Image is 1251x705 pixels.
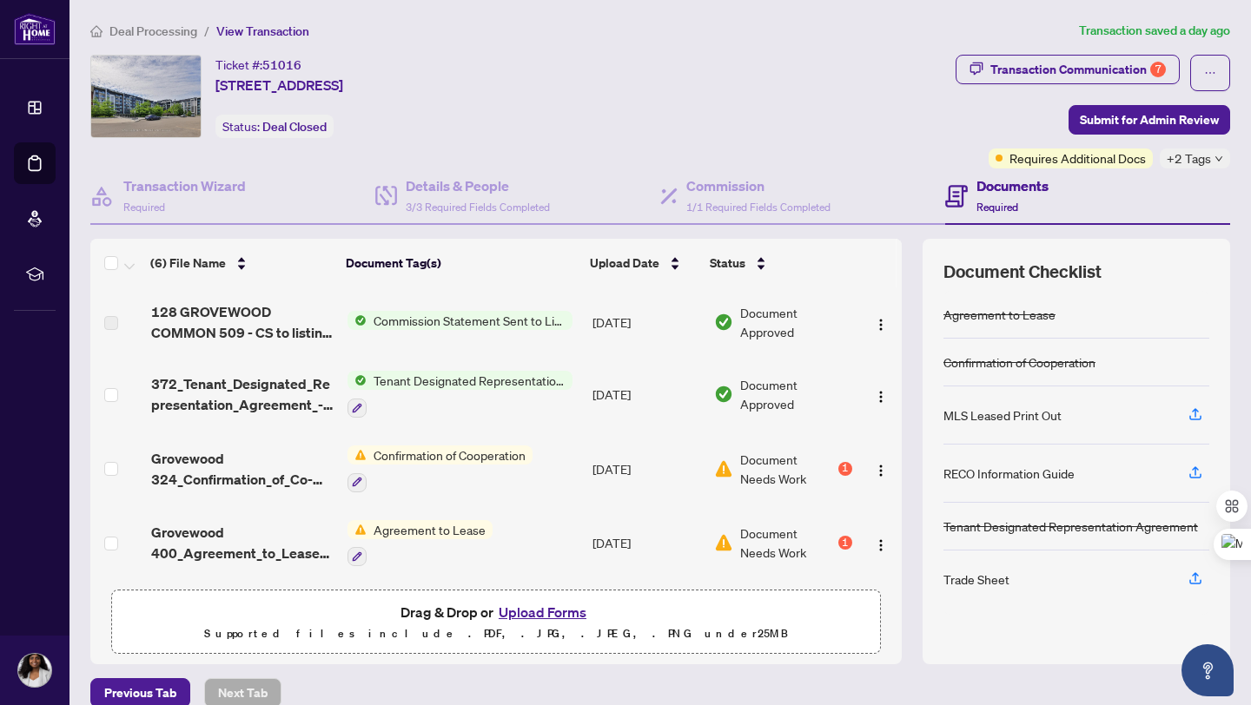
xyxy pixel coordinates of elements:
span: ellipsis [1204,67,1216,79]
span: View Transaction [216,23,309,39]
button: Logo [867,380,895,408]
span: 372_Tenant_Designated_Representation_Agreement_-_PropTx-[PERSON_NAME] 4.pdf [151,373,334,415]
h4: Transaction Wizard [123,175,246,196]
p: Supported files include .PDF, .JPG, .JPEG, .PNG under 25 MB [122,623,870,644]
img: Document Status [714,459,733,478]
span: Deal Processing [109,23,197,39]
img: Document Status [714,385,733,404]
span: Grovewood 400_Agreement_to_Lease_-_Residential_-_PropTx-[PERSON_NAME] 4.pdf [151,522,334,563]
span: Drag & Drop or [400,601,592,623]
img: Status Icon [347,371,367,390]
img: Logo [874,318,888,332]
span: Grovewood 324_Confirmation_of_Co-operation_and_Representation_-_Tenant_Landlord_-_PropTx-[PERSON_... [151,448,334,490]
td: [DATE] [586,287,707,357]
img: Logo [874,538,888,552]
span: Commission Statement Sent to Listing Brokerage [367,311,573,330]
td: [DATE] [586,580,707,655]
button: Upload Forms [493,601,592,623]
span: Status [710,254,745,273]
span: 51016 [262,57,301,73]
div: RECO Information Guide [943,464,1075,483]
button: Status IconAgreement to Lease [347,520,493,567]
span: home [90,25,103,37]
div: Confirmation of Cooperation [943,352,1095,372]
div: Status: [215,115,334,138]
div: 7 [1150,62,1166,77]
div: Agreement to Lease [943,305,1056,324]
div: Ticket #: [215,55,301,75]
div: 1 [838,536,852,550]
span: Deal Closed [262,119,327,135]
span: [STREET_ADDRESS] [215,75,343,96]
img: Status Icon [347,520,367,539]
th: Upload Date [583,239,704,287]
img: Logo [874,390,888,404]
span: 128 GROVEWOOD COMMON 509 - CS to listing brokerage.pdf [151,301,334,343]
span: Document Checklist [943,260,1102,284]
span: Document Needs Work [740,524,835,562]
th: Status [703,239,854,287]
span: Document Approved [740,375,852,413]
button: Status IconCommission Statement Sent to Listing Brokerage [347,311,573,330]
span: Requires Additional Docs [1009,148,1146,168]
span: Required [123,201,165,214]
img: Document Status [714,533,733,552]
span: Required [976,201,1018,214]
li: / [204,21,209,41]
span: Document Approved [740,303,852,341]
div: Trade Sheet [943,570,1009,589]
button: Open asap [1181,644,1234,696]
h4: Documents [976,175,1049,196]
img: Document Status [714,313,733,332]
button: Logo [867,455,895,483]
td: [DATE] [586,506,707,581]
div: MLS Leased Print Out [943,405,1062,425]
th: Document Tag(s) [339,239,583,287]
img: Status Icon [347,445,367,465]
span: Submit for Admin Review [1080,106,1219,134]
span: Document Needs Work [740,450,835,488]
div: 1 [838,462,852,476]
img: IMG-W12240666_1.jpg [91,56,201,137]
button: Submit for Admin Review [1069,105,1230,135]
span: Agreement to Lease [367,520,493,539]
span: (6) File Name [150,254,226,273]
button: Logo [867,308,895,336]
th: (6) File Name [143,239,339,287]
img: Profile Icon [18,654,51,687]
span: 3/3 Required Fields Completed [406,201,550,214]
button: Transaction Communication7 [956,55,1180,84]
span: +2 Tags [1167,148,1211,168]
button: Logo [867,529,895,557]
td: [DATE] [586,357,707,432]
img: Status Icon [347,311,367,330]
h4: Details & People [406,175,550,196]
button: Status IconTenant Designated Representation Agreement [347,371,573,418]
div: Transaction Communication [990,56,1166,83]
img: Logo [874,464,888,478]
h4: Commission [686,175,831,196]
article: Transaction saved a day ago [1079,21,1230,41]
span: down [1215,155,1223,163]
button: Status IconConfirmation of Cooperation [347,445,533,492]
span: Drag & Drop orUpload FormsSupported files include .PDF, .JPG, .JPEG, .PNG under25MB [112,590,880,655]
div: Tenant Designated Representation Agreement [943,517,1198,536]
span: Upload Date [590,254,659,273]
span: Confirmation of Cooperation [367,445,533,465]
img: logo [14,13,56,45]
td: [DATE] [586,432,707,506]
span: 1/1 Required Fields Completed [686,201,831,214]
span: Tenant Designated Representation Agreement [367,371,573,390]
